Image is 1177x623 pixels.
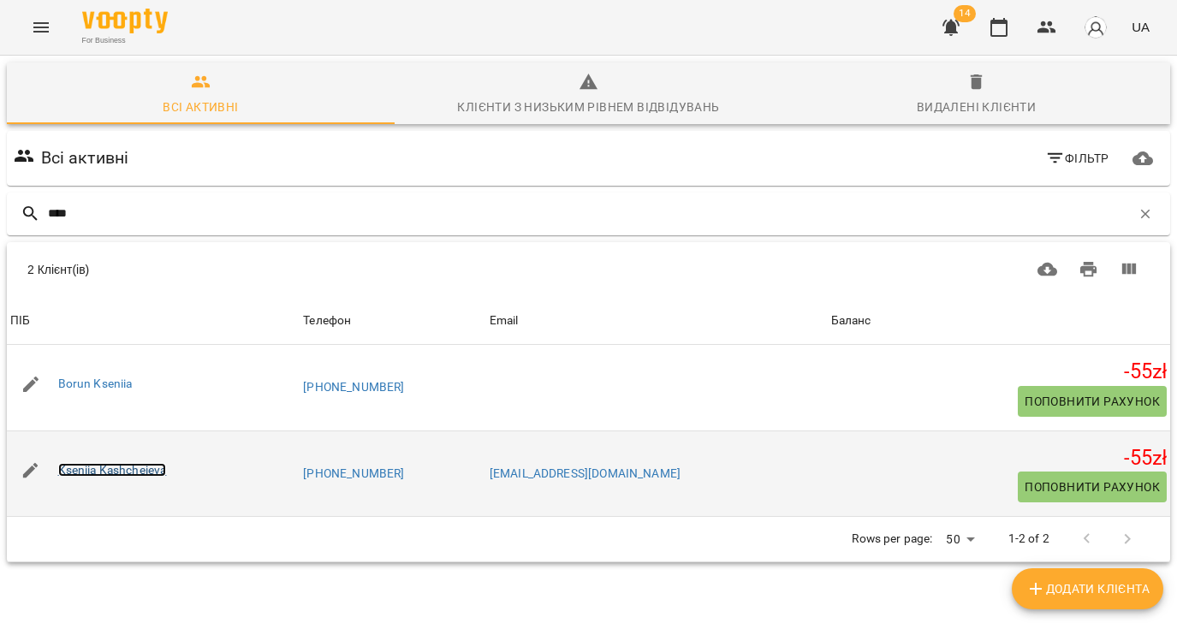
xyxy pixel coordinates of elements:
[954,5,976,22] span: 14
[490,466,681,480] a: [EMAIL_ADDRESS][DOMAIN_NAME]
[163,97,238,117] div: Всі активні
[1125,11,1156,43] button: UA
[1068,249,1109,290] button: Друк
[831,311,871,331] div: Sort
[58,463,167,477] a: Kseniia Kashcheieva
[831,445,1167,472] h5: -55 zł
[1025,477,1160,497] span: Поповнити рахунок
[1109,249,1150,290] button: Вигляд колонок
[831,359,1167,385] h5: -55 zł
[490,311,519,331] div: Sort
[10,311,30,331] div: Sort
[1008,531,1049,548] p: 1-2 of 2
[1038,143,1116,174] button: Фільтр
[1132,18,1150,36] span: UA
[917,97,1036,117] div: Видалені клієнти
[1025,391,1160,412] span: Поповнити рахунок
[21,7,62,48] button: Menu
[303,311,483,331] span: Телефон
[303,311,351,331] div: Телефон
[1084,15,1108,39] img: avatar_s.png
[1045,148,1109,169] span: Фільтр
[831,311,871,331] div: Баланс
[303,466,404,480] a: [PHONE_NUMBER]
[82,35,168,46] span: For Business
[1025,578,1150,599] span: Додати клієнта
[1012,568,1163,609] button: Додати клієнта
[852,531,932,548] p: Rows per page:
[490,311,519,331] div: Email
[58,377,133,390] a: Borun Kseniia
[10,311,30,331] div: ПІБ
[10,311,296,331] span: ПІБ
[82,9,168,33] img: Voopty Logo
[41,145,129,171] h6: Всі активні
[831,311,1167,331] span: Баланс
[1018,386,1167,417] button: Поповнити рахунок
[303,380,404,394] a: [PHONE_NUMBER]
[1027,249,1068,290] button: Завантажити CSV
[490,311,824,331] span: Email
[1018,472,1167,502] button: Поповнити рахунок
[457,97,719,117] div: Клієнти з низьким рівнем відвідувань
[27,261,558,278] div: 2 Клієнт(ів)
[7,242,1170,297] div: Table Toolbar
[939,527,980,552] div: 50
[303,311,351,331] div: Sort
